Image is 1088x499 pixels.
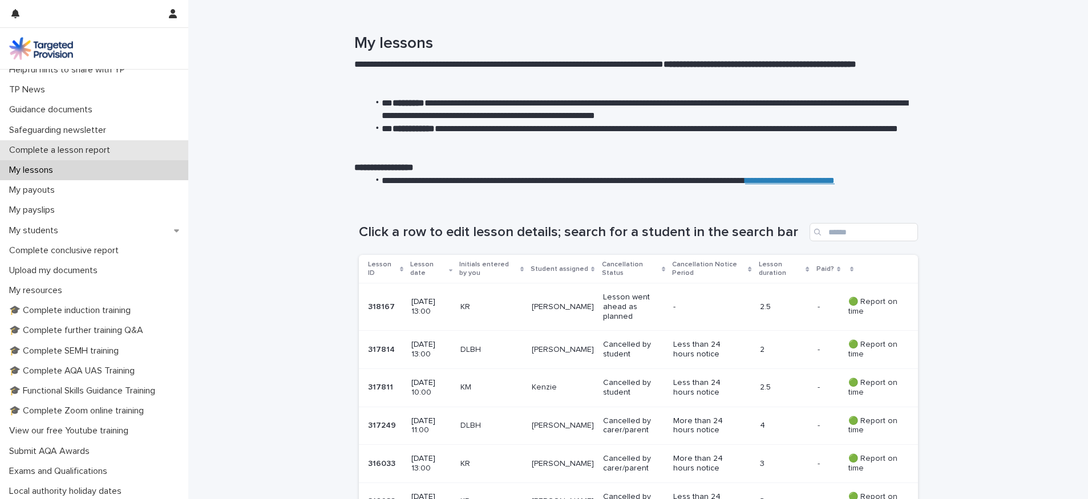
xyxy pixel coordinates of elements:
[760,459,808,469] p: 3
[816,263,834,275] p: Paid?
[411,340,451,359] p: [DATE] 13:00
[359,331,918,369] tr: 317814317814 [DATE] 13:00DLBH[PERSON_NAME]Cancelled by studentLess than 24 hours notice2-- 🟢 Repo...
[460,302,522,312] p: KR
[368,300,397,312] p: 318167
[848,340,900,359] p: 🟢 Report on time
[5,165,62,176] p: My lessons
[672,258,745,279] p: Cancellation Notice Period
[760,383,808,392] p: 2.5
[5,425,137,436] p: View our free Youtube training
[603,293,664,321] p: Lesson went ahead as planned
[603,378,664,397] p: Cancelled by student
[368,343,397,355] p: 317814
[5,366,144,376] p: 🎓 Complete AQA UAS Training
[359,283,918,331] tr: 318167318167 [DATE] 13:00KR[PERSON_NAME]Lesson went ahead as planned-2.5-- 🟢 Report on time
[848,454,900,473] p: 🟢 Report on time
[5,466,116,477] p: Exams and Qualifications
[818,419,822,431] p: -
[411,416,451,436] p: [DATE] 11:00
[460,345,522,355] p: DLBH
[5,125,115,136] p: Safeguarding newsletter
[368,380,395,392] p: 317811
[410,258,446,279] p: Lesson date
[818,457,822,469] p: -
[5,64,134,75] p: Helpful hints to share with YP
[760,345,808,355] p: 2
[5,386,164,396] p: 🎓 Functional Skills Guidance Training
[459,258,517,279] p: Initials entered by you
[5,446,99,457] p: Submit AQA Awards
[5,265,107,276] p: Upload my documents
[9,37,73,60] img: M5nRWzHhSzIhMunXDL62
[5,285,71,296] p: My resources
[411,454,451,473] p: [DATE] 13:00
[460,421,522,431] p: DLBH
[532,383,594,392] p: Kenzie
[603,340,664,359] p: Cancelled by student
[673,378,737,397] p: Less than 24 hours notice
[603,416,664,436] p: Cancelled by carer/parent
[5,145,119,156] p: Complete a lesson report
[5,346,128,356] p: 🎓 Complete SEMH training
[602,258,659,279] p: Cancellation Status
[673,454,737,473] p: More than 24 hours notice
[368,457,398,469] p: 316033
[460,459,522,469] p: KR
[359,369,918,407] tr: 317811317811 [DATE] 10:00KMKenzieCancelled by studentLess than 24 hours notice2.5-- 🟢 Report on time
[359,407,918,445] tr: 317249317249 [DATE] 11:00DLBH[PERSON_NAME]Cancelled by carer/parentMore than 24 hours notice4-- 🟢...
[368,258,397,279] p: Lesson ID
[359,445,918,483] tr: 316033316033 [DATE] 13:00KR[PERSON_NAME]Cancelled by carer/parentMore than 24 hours notice3-- 🟢 R...
[532,459,594,469] p: [PERSON_NAME]
[411,297,451,317] p: [DATE] 13:00
[848,378,900,397] p: 🟢 Report on time
[673,340,737,359] p: Less than 24 hours notice
[368,419,398,431] p: 317249
[532,345,594,355] p: [PERSON_NAME]
[848,297,900,317] p: 🟢 Report on time
[818,300,822,312] p: -
[603,454,664,473] p: Cancelled by carer/parent
[810,223,918,241] input: Search
[760,421,808,431] p: 4
[460,383,522,392] p: KM
[673,302,737,312] p: -
[848,416,900,436] p: 🟢 Report on time
[5,325,152,336] p: 🎓 Complete further training Q&A
[532,302,594,312] p: [PERSON_NAME]
[759,258,803,279] p: Lesson duration
[411,378,451,397] p: [DATE] 10:00
[5,486,131,497] p: Local authority holiday dates
[5,245,128,256] p: Complete conclusive report
[5,185,64,196] p: My payouts
[5,405,153,416] p: 🎓 Complete Zoom online training
[5,225,67,236] p: My students
[354,34,913,54] h1: My lessons
[532,421,594,431] p: [PERSON_NAME]
[760,302,808,312] p: 2.5
[818,343,822,355] p: -
[5,305,140,316] p: 🎓 Complete induction training
[5,84,54,95] p: TP News
[5,104,102,115] p: Guidance documents
[359,224,805,241] h1: Click a row to edit lesson details; search for a student in the search bar
[818,380,822,392] p: -
[5,205,64,216] p: My payslips
[673,416,737,436] p: More than 24 hours notice
[531,263,588,275] p: Student assigned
